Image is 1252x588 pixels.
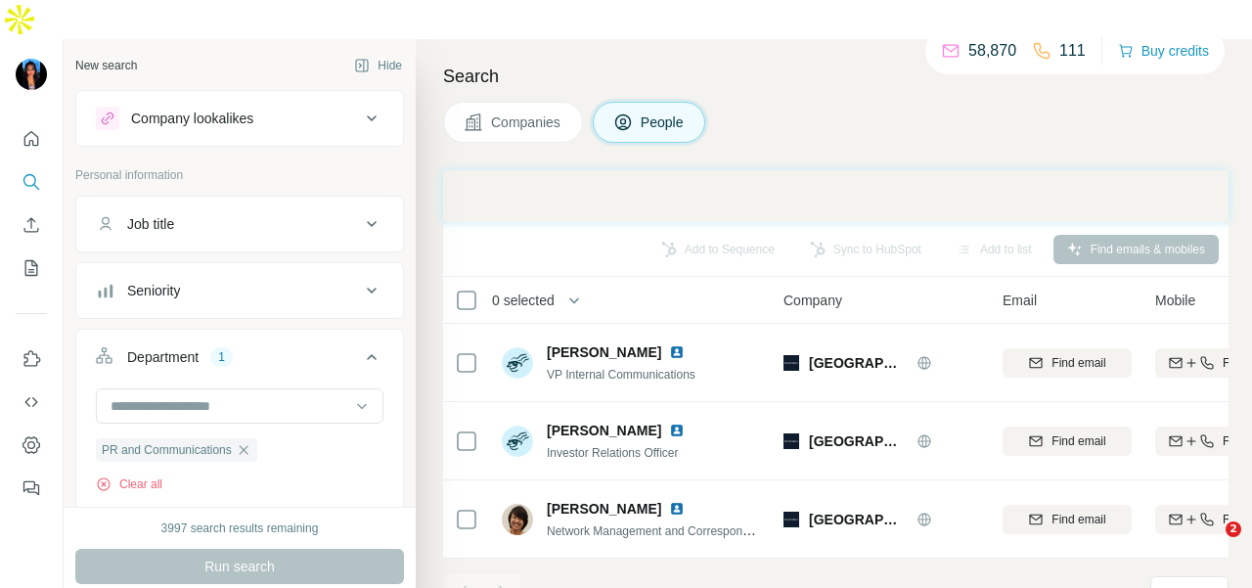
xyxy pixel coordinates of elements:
[96,475,162,493] button: Clear all
[669,501,685,517] img: LinkedIn logo
[16,59,47,90] img: Avatar
[547,446,679,460] span: Investor Relations Officer
[547,368,695,382] span: VP Internal Communications
[16,121,47,157] button: Quick start
[1051,511,1105,528] span: Find email
[783,512,799,527] img: Logo of State Street
[161,520,319,537] div: 3997 search results remaining
[491,113,562,132] span: Companies
[210,348,233,366] div: 1
[547,421,661,440] span: [PERSON_NAME]
[968,39,1016,63] p: 58,870
[127,214,174,234] div: Job title
[809,353,907,373] span: [GEOGRAPHIC_DATA]
[16,207,47,243] button: Enrich CSV
[76,334,403,388] button: Department1
[1051,354,1105,372] span: Find email
[127,281,180,300] div: Seniority
[131,109,253,128] div: Company lookalikes
[16,428,47,463] button: Dashboard
[16,250,47,286] button: My lists
[1155,291,1195,310] span: Mobile
[502,504,533,535] img: Avatar
[669,423,685,438] img: LinkedIn logo
[492,291,555,310] span: 0 selected
[1226,521,1241,537] span: 2
[1185,521,1232,568] iframe: Intercom live chat
[75,57,137,74] div: New search
[443,63,1229,90] h4: Search
[783,291,842,310] span: Company
[1003,427,1132,456] button: Find email
[16,164,47,200] button: Search
[127,347,199,367] div: Department
[76,267,403,314] button: Seniority
[669,344,685,360] img: LinkedIn logo
[809,431,907,451] span: [GEOGRAPHIC_DATA]
[1118,37,1209,65] button: Buy credits
[547,342,661,362] span: [PERSON_NAME]
[502,347,533,379] img: Avatar
[1051,432,1105,450] span: Find email
[16,384,47,420] button: Use Surfe API
[641,113,686,132] span: People
[340,51,416,80] button: Hide
[75,166,404,184] p: Personal information
[1003,505,1132,534] button: Find email
[783,355,799,371] img: Logo of State Street
[102,441,232,459] span: PR and Communications
[16,341,47,377] button: Use Surfe on LinkedIn
[1059,39,1086,63] p: 111
[809,510,907,529] span: [GEOGRAPHIC_DATA]
[443,170,1229,222] iframe: Banner
[547,499,661,519] span: [PERSON_NAME]
[16,471,47,506] button: Feedback
[502,426,533,457] img: Avatar
[1003,348,1132,378] button: Find email
[1003,291,1037,310] span: Email
[547,522,811,538] span: Network Management and Correspondent Banking
[76,201,403,248] button: Job title
[76,95,403,142] button: Company lookalikes
[783,433,799,449] img: Logo of State Street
